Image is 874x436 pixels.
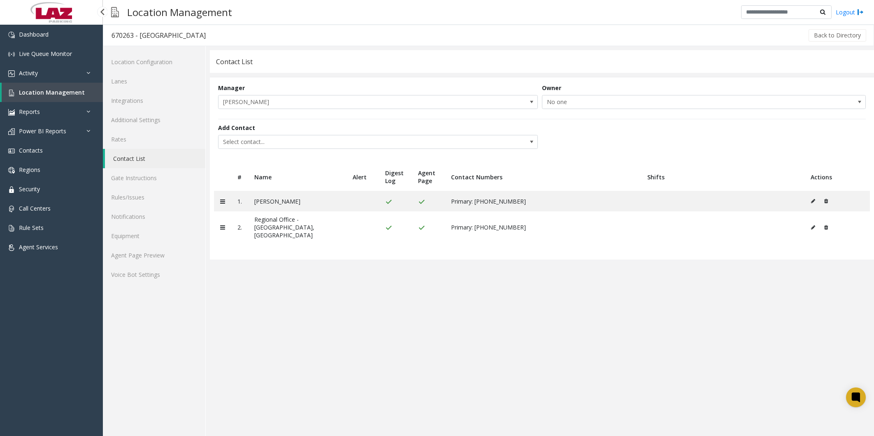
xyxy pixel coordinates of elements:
th: Digest Log [379,163,412,191]
label: Manager [218,83,245,92]
a: Agent Page Preview [103,246,205,265]
span: Power BI Reports [19,127,66,135]
span: Dashboard [19,30,49,38]
img: 'icon' [8,225,15,232]
span: Location Management [19,88,85,96]
a: Additional Settings [103,110,205,130]
img: check [385,225,392,231]
img: check [385,199,392,205]
div: Contact List [216,56,253,67]
a: Gate Instructions [103,168,205,188]
img: 'icon' [8,32,15,38]
h3: Location Management [123,2,236,22]
img: 'icon' [8,206,15,212]
th: Shifts [641,163,804,191]
img: 'icon' [8,128,15,135]
span: Reports [19,108,40,116]
span: Activity [19,69,38,77]
span: Primary: [PHONE_NUMBER] [451,197,526,205]
img: 'icon' [8,186,15,193]
button: Back to Directory [809,29,866,42]
a: Lanes [103,72,205,91]
label: Owner [542,83,561,92]
th: Alert [346,163,379,191]
td: 2. [231,211,248,243]
span: Primary: [PHONE_NUMBER] [451,223,526,231]
span: Select contact... [218,135,474,148]
span: Call Centers [19,204,51,212]
a: Location Management [2,83,103,102]
a: Rules/Issues [103,188,205,207]
span: No one [542,95,801,109]
th: # [231,163,248,191]
span: Agent Services [19,243,58,251]
img: check [418,199,425,205]
img: 'icon' [8,148,15,154]
span: Rule Sets [19,224,44,232]
a: Notifications [103,207,205,226]
th: Actions [804,163,870,191]
img: 'icon' [8,244,15,251]
img: 'icon' [8,51,15,58]
img: 'icon' [8,109,15,116]
td: 1. [231,191,248,211]
a: Logout [836,8,864,16]
span: Security [19,185,40,193]
img: logout [857,8,864,16]
span: Regions [19,166,40,174]
td: [PERSON_NAME] [248,191,346,211]
label: Add Contact [218,123,255,132]
span: NO DATA FOUND [542,95,866,109]
td: Regional Office - [GEOGRAPHIC_DATA], [GEOGRAPHIC_DATA] [248,211,346,243]
th: Contact Numbers [445,163,641,191]
div: 670263 - [GEOGRAPHIC_DATA] [112,30,206,41]
th: Name [248,163,346,191]
span: Contacts [19,146,43,154]
a: Location Configuration [103,52,205,72]
th: Agent Page [412,163,445,191]
span: [PERSON_NAME] [218,95,474,109]
a: Voice Bot Settings [103,265,205,284]
img: 'icon' [8,70,15,77]
img: check [418,225,425,231]
a: Integrations [103,91,205,110]
span: Live Queue Monitor [19,50,72,58]
a: Equipment [103,226,205,246]
img: 'icon' [8,90,15,96]
img: 'icon' [8,167,15,174]
a: Contact List [105,149,205,168]
a: Rates [103,130,205,149]
img: pageIcon [111,2,119,22]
